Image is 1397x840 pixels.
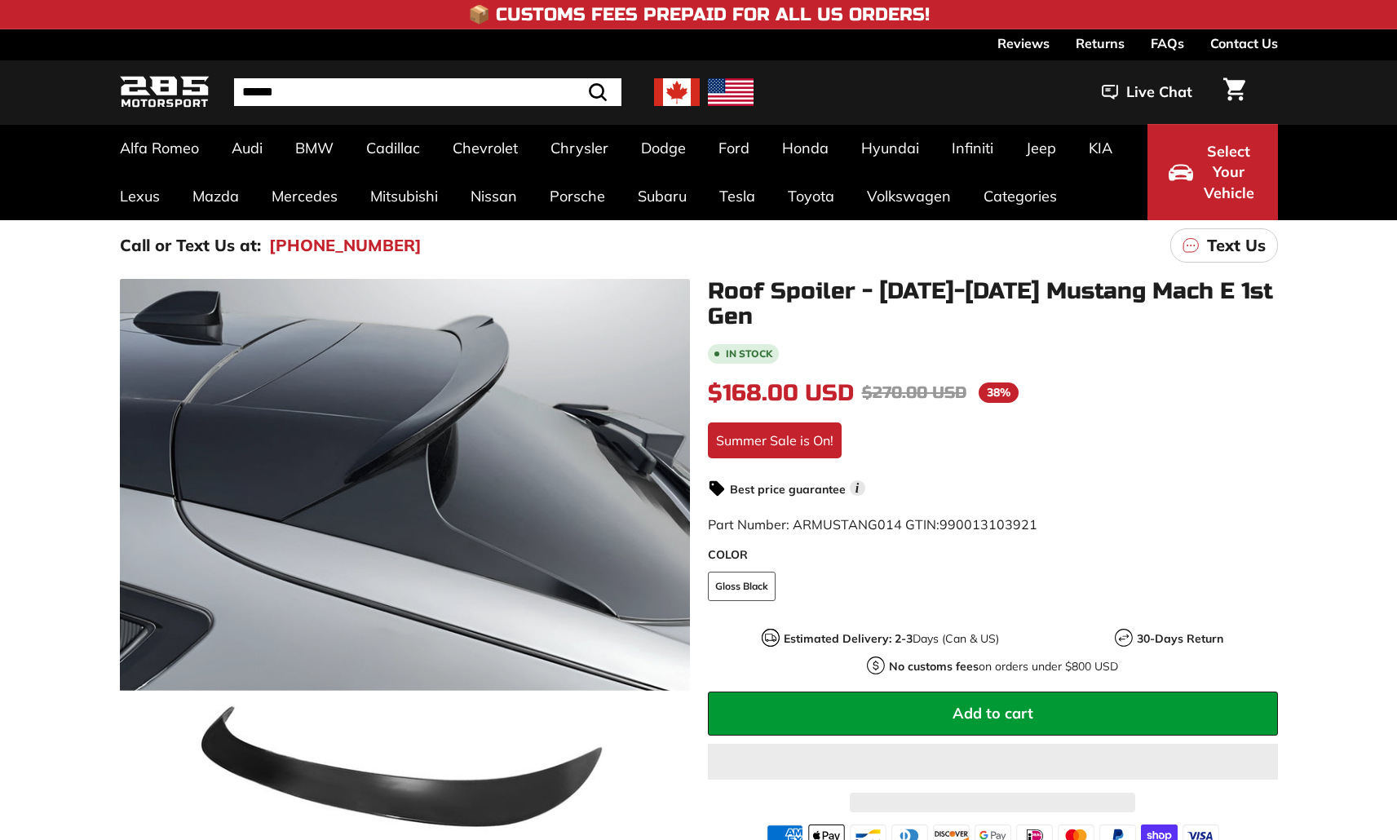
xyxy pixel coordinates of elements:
label: COLOR [708,546,1278,564]
a: Text Us [1170,228,1278,263]
a: Mitsubishi [354,172,454,220]
strong: Estimated Delivery: 2-3 [784,631,913,646]
a: Returns [1076,29,1125,57]
a: Subaru [621,172,703,220]
a: Porsche [533,172,621,220]
p: Days (Can & US) [784,630,999,648]
a: Nissan [454,172,533,220]
a: Hyundai [845,124,935,172]
span: Part Number: ARMUSTANG014 GTIN: [708,516,1037,533]
a: Contact Us [1210,29,1278,57]
h1: Roof Spoiler - [DATE]-[DATE] Mustang Mach E 1st Gen [708,279,1278,329]
span: $168.00 USD [708,379,854,407]
a: Toyota [771,172,851,220]
a: Categories [967,172,1073,220]
a: BMW [279,124,350,172]
b: In stock [726,349,772,359]
span: Select Your Vehicle [1201,141,1257,204]
a: Jeep [1010,124,1072,172]
a: KIA [1072,124,1129,172]
span: 38% [979,382,1019,403]
a: Cadillac [350,124,436,172]
a: Mercedes [255,172,354,220]
a: Tesla [703,172,771,220]
strong: Best price guarantee [730,482,846,497]
a: Honda [766,124,845,172]
button: Live Chat [1081,72,1214,113]
a: Infiniti [935,124,1010,172]
a: Chrysler [534,124,625,172]
a: Dodge [625,124,702,172]
a: FAQs [1151,29,1184,57]
a: Alfa Romeo [104,124,215,172]
a: Cart [1214,64,1255,120]
span: 990013103921 [939,516,1037,533]
strong: No customs fees [889,659,979,674]
a: Chevrolet [436,124,534,172]
p: on orders under $800 USD [889,658,1118,675]
div: Summer Sale is On! [708,422,842,458]
a: [PHONE_NUMBER] [269,233,422,258]
span: Add to cart [953,704,1033,723]
button: Select Your Vehicle [1147,124,1278,220]
p: Call or Text Us at: [120,233,261,258]
a: Audi [215,124,279,172]
span: Live Chat [1126,82,1192,103]
a: Reviews [997,29,1050,57]
a: Mazda [176,172,255,220]
p: Text Us [1207,233,1266,258]
input: Search [234,78,621,106]
a: Ford [702,124,766,172]
button: Add to cart [708,692,1278,736]
h4: 📦 Customs Fees Prepaid for All US Orders! [468,5,930,24]
img: Logo_285_Motorsport_areodynamics_components [120,73,210,112]
strong: 30-Days Return [1137,631,1223,646]
span: $270.00 USD [862,382,966,403]
a: Volkswagen [851,172,967,220]
a: Lexus [104,172,176,220]
span: i [850,480,865,496]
